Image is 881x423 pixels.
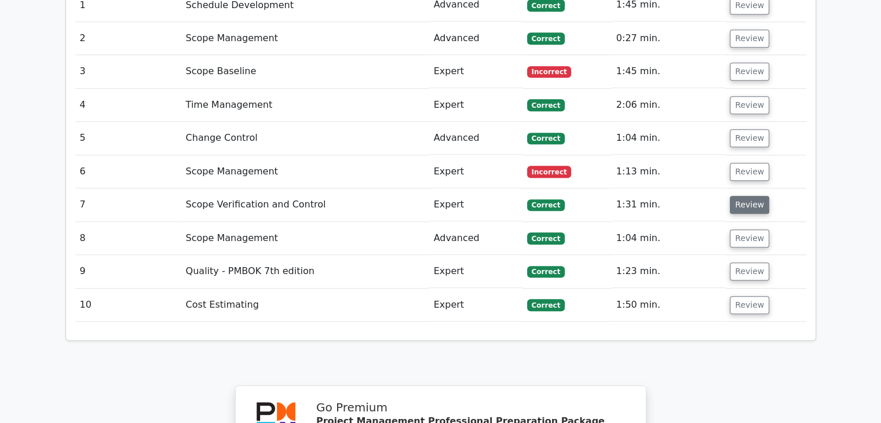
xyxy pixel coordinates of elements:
[730,196,769,214] button: Review
[429,255,522,288] td: Expert
[527,232,565,244] span: Correct
[527,99,565,111] span: Correct
[527,66,572,78] span: Incorrect
[429,55,522,88] td: Expert
[75,222,181,255] td: 8
[527,32,565,44] span: Correct
[429,22,522,55] td: Advanced
[181,89,429,122] td: Time Management
[429,89,522,122] td: Expert
[75,188,181,221] td: 7
[75,122,181,155] td: 5
[612,188,725,221] td: 1:31 min.
[181,255,429,288] td: Quality - PMBOK 7th edition
[527,266,565,278] span: Correct
[181,222,429,255] td: Scope Management
[612,55,725,88] td: 1:45 min.
[730,30,769,48] button: Review
[75,289,181,322] td: 10
[612,255,725,288] td: 1:23 min.
[181,155,429,188] td: Scope Management
[75,89,181,122] td: 4
[612,89,725,122] td: 2:06 min.
[181,289,429,322] td: Cost Estimating
[730,129,769,147] button: Review
[181,22,429,55] td: Scope Management
[527,133,565,144] span: Correct
[612,122,725,155] td: 1:04 min.
[429,222,522,255] td: Advanced
[730,296,769,314] button: Review
[429,155,522,188] td: Expert
[612,155,725,188] td: 1:13 min.
[181,55,429,88] td: Scope Baseline
[730,229,769,247] button: Review
[75,22,181,55] td: 2
[730,63,769,81] button: Review
[527,299,565,311] span: Correct
[429,122,522,155] td: Advanced
[730,262,769,280] button: Review
[75,55,181,88] td: 3
[75,255,181,288] td: 9
[181,188,429,221] td: Scope Verification and Control
[527,199,565,211] span: Correct
[612,222,725,255] td: 1:04 min.
[527,166,572,177] span: Incorrect
[612,289,725,322] td: 1:50 min.
[181,122,429,155] td: Change Control
[75,155,181,188] td: 6
[730,163,769,181] button: Review
[429,188,522,221] td: Expert
[612,22,725,55] td: 0:27 min.
[429,289,522,322] td: Expert
[730,96,769,114] button: Review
